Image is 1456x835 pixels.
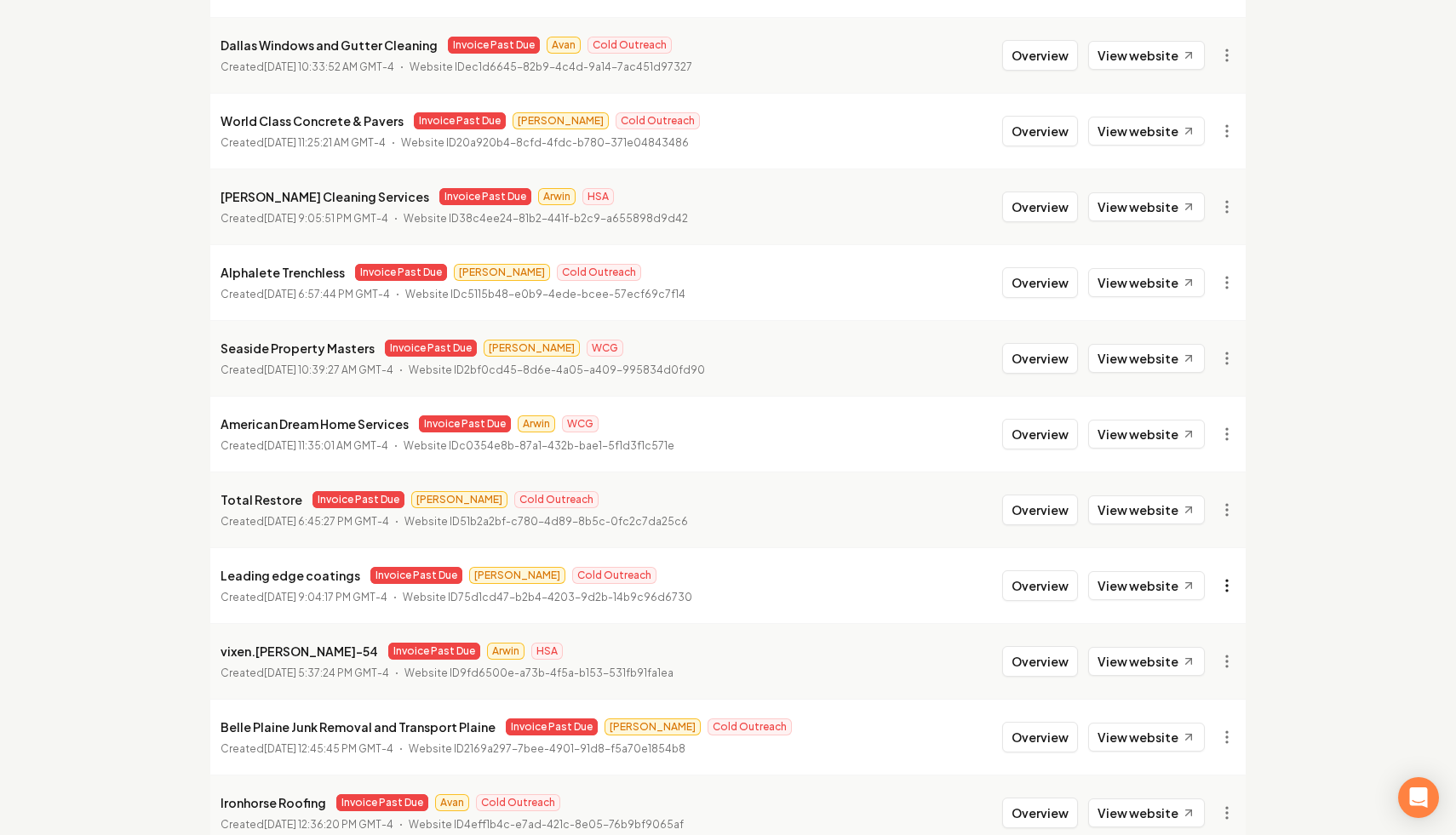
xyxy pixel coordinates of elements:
span: Arwin [487,643,525,660]
p: Website ID c0354e8b-87a1-432b-bae1-5f1d3f1c571e [404,438,674,455]
p: Website ID 2bf0cd45-8d6e-4a05-a409-995834d0fd90 [409,362,705,379]
a: View website [1088,495,1205,524]
button: Overview [1002,495,1078,525]
span: Invoice Past Due [336,794,428,811]
p: Website ID 38c4ee24-81b2-441f-b2c9-a655898d9d42 [404,210,688,227]
p: Created [221,513,389,530]
p: American Dream Home Services [221,414,409,434]
time: [DATE] 11:25:21 AM GMT-4 [264,136,386,149]
a: View website [1088,647,1205,676]
p: Created [221,589,387,606]
time: [DATE] 5:37:24 PM GMT-4 [264,666,389,679]
time: [DATE] 9:05:51 PM GMT-4 [264,212,388,225]
p: vixen.[PERSON_NAME]-54 [221,641,378,661]
span: Invoice Past Due [439,188,531,205]
a: View website [1088,117,1205,146]
button: Overview [1002,570,1078,601]
button: Overview [1002,646,1078,677]
p: Created [221,665,389,682]
p: Website ID 9fd6500e-a73b-4f5a-b153-531fb91fa1ea [404,665,674,682]
button: Overview [1002,343,1078,374]
span: Invoice Past Due [414,112,506,129]
span: Invoice Past Due [312,491,404,508]
button: Overview [1002,419,1078,449]
p: World Class Concrete & Pavers [221,111,404,131]
p: Created [221,438,388,455]
span: HSA [531,643,563,660]
p: Created [221,59,394,76]
p: Created [221,362,393,379]
span: Avan [547,37,581,54]
button: Overview [1002,722,1078,752]
p: Website ID 51b2a2bf-c780-4d89-8b5c-0fc2c7da25c6 [404,513,688,530]
button: Overview [1002,192,1078,222]
span: Cold Outreach [616,112,700,129]
span: Arwin [538,188,576,205]
span: WCG [562,415,599,432]
time: [DATE] 10:39:27 AM GMT-4 [264,363,393,376]
span: Cold Outreach [572,567,656,584]
p: [PERSON_NAME] Cleaning Services [221,186,429,207]
span: Invoice Past Due [370,567,462,584]
time: [DATE] 10:33:52 AM GMT-4 [264,60,394,73]
a: View website [1088,571,1205,600]
span: HSA [582,188,614,205]
span: Invoice Past Due [506,718,598,735]
p: Website ID 4eff1b4c-e7ad-421c-8e05-76b9bf9065af [409,816,684,833]
a: View website [1088,798,1205,827]
time: [DATE] 11:35:01 AM GMT-4 [264,439,388,452]
a: View website [1088,268,1205,297]
p: Created [221,210,388,227]
span: Invoice Past Due [448,37,540,54]
time: [DATE] 6:45:27 PM GMT-4 [264,515,389,528]
span: [PERSON_NAME] [454,264,550,281]
a: View website [1088,41,1205,70]
span: Invoice Past Due [419,415,511,432]
time: [DATE] 9:04:17 PM GMT-4 [264,591,387,603]
time: [DATE] 6:57:44 PM GMT-4 [264,288,390,300]
button: Overview [1002,267,1078,298]
a: View website [1088,344,1205,373]
button: Overview [1002,40,1078,71]
p: Alphalete Trenchless [221,262,345,283]
p: Belle Plaine Junk Removal and Transport Plaine [221,717,496,737]
p: Created [221,741,393,758]
span: Cold Outreach [708,718,792,735]
a: View website [1088,192,1205,221]
span: [PERSON_NAME] [411,491,507,508]
p: Website ID 75d1cd47-b2b4-4203-9d2b-14b9c96d6730 [403,589,692,606]
p: Created [221,816,393,833]
button: Overview [1002,798,1078,828]
time: [DATE] 12:45:45 PM GMT-4 [264,742,393,755]
span: Invoice Past Due [388,643,480,660]
div: Open Intercom Messenger [1398,777,1439,818]
p: Website ID ec1d6645-82b9-4c4d-9a14-7ac451d97327 [410,59,692,76]
p: Ironhorse Roofing [221,792,326,813]
p: Website ID 2169a297-7bee-4901-91d8-f5a70e1854b8 [409,741,685,758]
p: Dallas Windows and Gutter Cleaning [221,35,438,55]
span: Cold Outreach [588,37,672,54]
p: Created [221,134,386,152]
p: Created [221,286,390,303]
p: Leading edge coatings [221,565,360,586]
span: Avan [435,794,469,811]
p: Website ID c5115b48-e0b9-4ede-bcee-57ecf69c7f14 [405,286,685,303]
p: Website ID 20a920b4-8cfd-4fdc-b780-371e04843486 [401,134,689,152]
time: [DATE] 12:36:20 PM GMT-4 [264,818,393,831]
a: View website [1088,420,1205,449]
span: Cold Outreach [476,794,560,811]
span: [PERSON_NAME] [513,112,609,129]
span: [PERSON_NAME] [469,567,565,584]
span: Arwin [518,415,555,432]
span: Cold Outreach [557,264,641,281]
span: [PERSON_NAME] [484,340,580,357]
span: Invoice Past Due [355,264,447,281]
p: Total Restore [221,489,302,510]
span: Invoice Past Due [385,340,477,357]
span: Cold Outreach [514,491,599,508]
span: WCG [587,340,623,357]
span: [PERSON_NAME] [605,718,701,735]
a: View website [1088,723,1205,752]
p: Seaside Property Masters [221,338,375,358]
button: Overview [1002,116,1078,146]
